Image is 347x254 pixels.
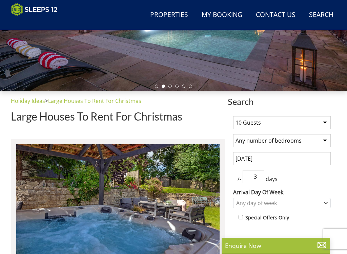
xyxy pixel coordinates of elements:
span: days [264,175,279,183]
img: Sleeps 12 [11,3,58,16]
div: Any day of week [234,199,322,207]
a: Holiday Ideas [11,97,45,105]
h1: Large Houses To Rent For Christmas [11,110,225,122]
a: Contact Us [253,7,298,23]
a: Large Houses To Rent For Christmas [48,97,141,105]
span: Search [228,97,336,106]
label: Special Offers Only [245,214,289,221]
input: Arrival Date [233,152,331,165]
iframe: Customer reviews powered by Trustpilot [7,20,79,26]
a: Search [306,7,336,23]
label: Arrival Day Of Week [233,188,331,196]
span: > [45,97,48,105]
a: Properties [147,7,191,23]
a: My Booking [199,7,245,23]
p: Enquire Now [225,241,327,250]
div: Combobox [233,198,331,208]
span: +/- [233,175,243,183]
